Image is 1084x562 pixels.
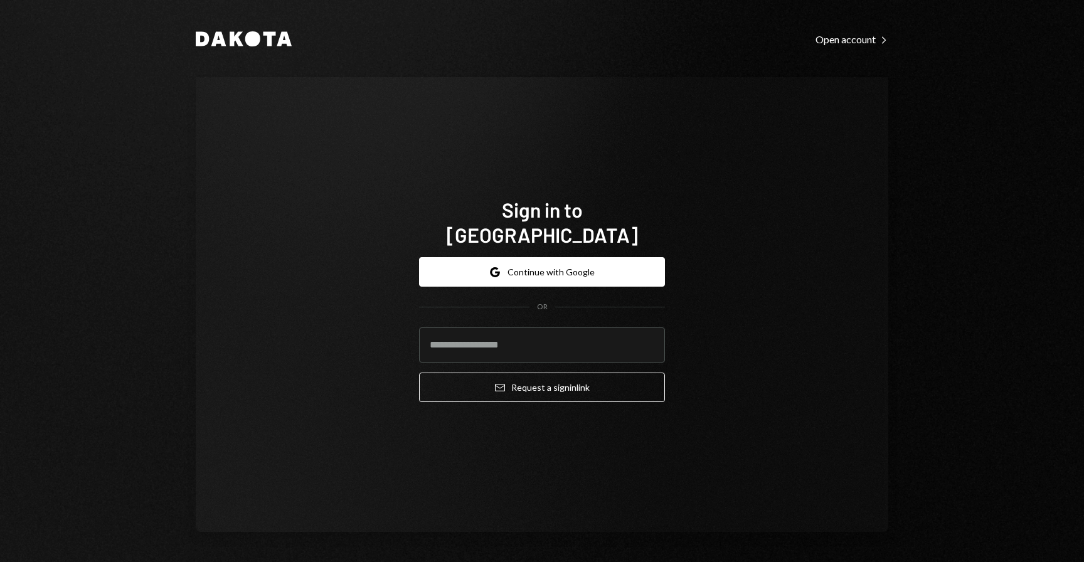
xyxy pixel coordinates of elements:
h1: Sign in to [GEOGRAPHIC_DATA] [419,197,665,247]
a: Open account [816,32,888,46]
button: Continue with Google [419,257,665,287]
div: OR [537,302,548,312]
button: Request a signinlink [419,373,665,402]
div: Open account [816,33,888,46]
